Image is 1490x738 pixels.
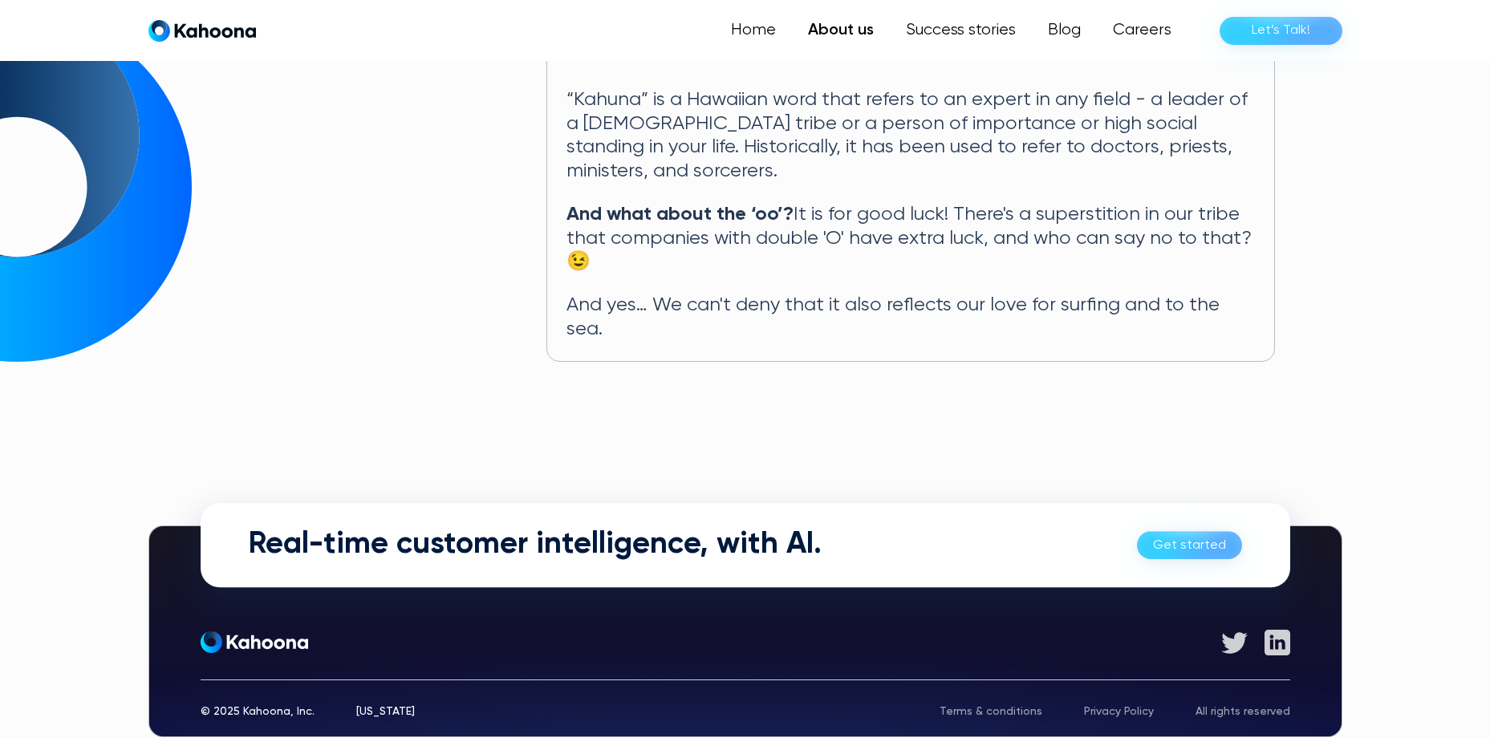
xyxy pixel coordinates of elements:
[566,88,1255,184] p: “Kahuna” is a Hawaiian word that refers to an expert in any field - a leader of a [DEMOGRAPHIC_DA...
[1084,706,1154,717] a: Privacy Policy
[148,19,256,43] a: home
[201,706,315,717] div: © 2025 Kahoona, Inc.
[356,706,415,717] div: [US_STATE]
[566,294,1255,342] p: And yes… We can't deny that it also reflects our love for surfing and to the sea.
[1137,531,1242,559] a: Get started
[1196,706,1290,717] div: All rights reserved
[1032,14,1097,47] a: Blog
[1220,17,1342,45] a: Let’s Talk!
[715,14,792,47] a: Home
[249,527,822,564] h2: Real-time customer intelligence, with AI.
[940,706,1042,717] a: Terms & conditions
[792,14,890,47] a: About us
[566,203,1255,274] p: It is for good luck! There's a superstition in our tribe that companies with double 'O' have extr...
[1252,18,1310,43] div: Let’s Talk!
[1097,14,1188,47] a: Careers
[566,205,794,224] strong: And what about the ‘oo’?
[890,14,1032,47] a: Success stories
